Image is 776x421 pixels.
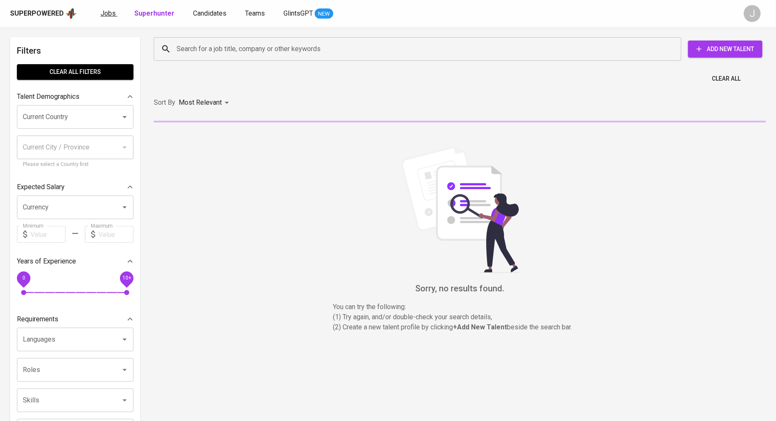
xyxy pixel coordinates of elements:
button: Clear All filters [17,64,133,80]
input: Value [98,226,133,243]
p: Years of Experience [17,256,76,266]
h6: Sorry, no results found. [154,282,766,295]
a: Jobs [101,8,117,19]
button: Open [119,334,131,345]
p: Requirements [17,314,58,324]
span: GlintsGPT [283,9,313,17]
input: Value [30,226,65,243]
h6: Filters [17,44,133,57]
b: + Add New Talent [453,323,507,331]
button: Clear All [708,71,744,87]
span: Candidates [193,9,226,17]
button: Open [119,394,131,406]
a: Superhunter [134,8,176,19]
div: Expected Salary [17,179,133,196]
span: 0 [22,275,25,281]
div: Superpowered [10,9,64,19]
span: 10+ [122,275,131,281]
div: Years of Experience [17,253,133,270]
img: file_searching.svg [397,146,523,273]
a: Superpoweredapp logo [10,7,77,20]
span: Jobs [101,9,116,17]
span: Clear All filters [24,67,127,77]
span: Add New Talent [695,44,756,54]
button: Open [119,201,131,213]
a: Teams [245,8,267,19]
p: Talent Demographics [17,92,79,102]
button: Open [119,111,131,123]
span: Clear All [712,73,741,84]
p: Expected Salary [17,182,65,192]
div: Talent Demographics [17,88,133,105]
img: app logo [65,7,77,20]
span: NEW [315,10,333,18]
a: GlintsGPT NEW [283,8,333,19]
p: Please select a Country first [23,160,128,169]
span: Teams [245,9,265,17]
p: Sort By [154,98,175,108]
button: Open [119,364,131,376]
button: Add New Talent [688,41,762,57]
div: J [744,5,761,22]
a: Candidates [193,8,228,19]
div: Requirements [17,311,133,328]
p: (2) Create a new talent profile by clicking beside the search bar. [333,322,587,332]
p: (1) Try again, and/or double-check your search details, [333,312,587,322]
b: Superhunter [134,9,174,17]
p: You can try the following : [333,302,587,312]
div: Most Relevant [179,95,232,111]
p: Most Relevant [179,98,222,108]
